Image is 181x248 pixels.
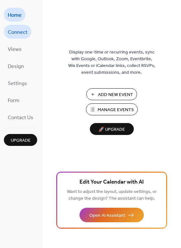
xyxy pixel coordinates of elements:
[4,8,26,22] a: Home
[89,212,125,219] span: Open AI Assistant
[98,91,133,98] span: Add New Event
[8,79,27,89] span: Settings
[67,187,157,203] span: Want to adjust the layout, update settings, or change the design? The assistant can help.
[8,27,27,37] span: Connect
[4,25,31,39] a: Connect
[68,49,155,76] span: Display one-time or recurring events, sync with Google, Outlook, Zoom, Eventbrite, Wix Events or ...
[94,125,130,134] span: 🚀 Upgrade
[80,178,144,187] span: Edit Your Calendar with AI
[86,88,137,100] button: Add New Event
[4,134,37,146] button: Upgrade
[80,208,144,222] button: Open AI Assistant
[8,10,22,20] span: Home
[4,110,37,124] a: Contact Us
[8,113,33,123] span: Contact Us
[4,93,23,107] a: Form
[4,59,28,73] a: Design
[8,44,22,54] span: Views
[8,96,19,106] span: Form
[98,107,134,113] span: Manage Events
[86,103,138,115] button: Manage Events
[8,62,24,72] span: Design
[11,137,31,144] span: Upgrade
[4,76,31,90] a: Settings
[4,42,26,56] a: Views
[90,123,134,135] button: 🚀 Upgrade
